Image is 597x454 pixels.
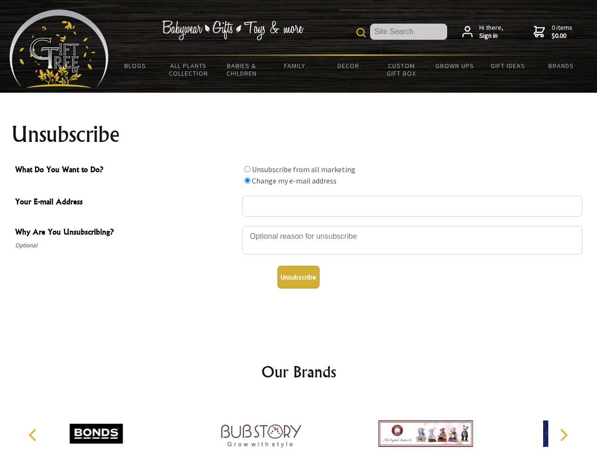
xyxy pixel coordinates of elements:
[19,360,579,383] h2: Our Brands
[24,425,44,445] button: Previous
[15,164,237,177] span: What Do You Want to Do?
[242,226,582,254] textarea: Why Are You Unsubscribing?
[9,9,109,88] img: Babyware - Gifts - Toys and more...
[15,226,237,240] span: Why Are You Unsubscribing?
[479,32,503,40] strong: Sign in
[109,56,162,76] a: BLOGS
[244,177,251,183] input: What Do You Want to Do?
[242,196,582,217] input: Your E-mail Address
[277,266,320,288] button: Unsubscribe
[535,56,588,76] a: Brands
[268,56,322,76] a: Family
[428,56,481,76] a: Grown Ups
[534,24,572,40] a: 0 items$0.00
[552,32,572,40] strong: $0.00
[252,176,337,185] label: Change my e-mail address
[15,196,237,210] span: Your E-mail Address
[162,56,216,83] a: All Plants Collection
[244,166,251,172] input: What Do You Want to Do?
[162,20,303,40] img: Babywear - Gifts - Toys & more
[11,123,586,146] h1: Unsubscribe
[215,56,268,83] a: Babies & Children
[321,56,375,76] a: Decor
[252,165,355,174] label: Unsubscribe from all marketing
[375,56,428,83] a: Custom Gift Box
[462,24,503,40] a: Hi there,Sign in
[479,24,503,40] span: Hi there,
[356,28,366,37] img: product search
[552,23,572,40] span: 0 items
[553,425,574,445] button: Next
[481,56,535,76] a: Gift Ideas
[15,240,237,251] span: Optional
[370,24,447,40] input: Site Search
